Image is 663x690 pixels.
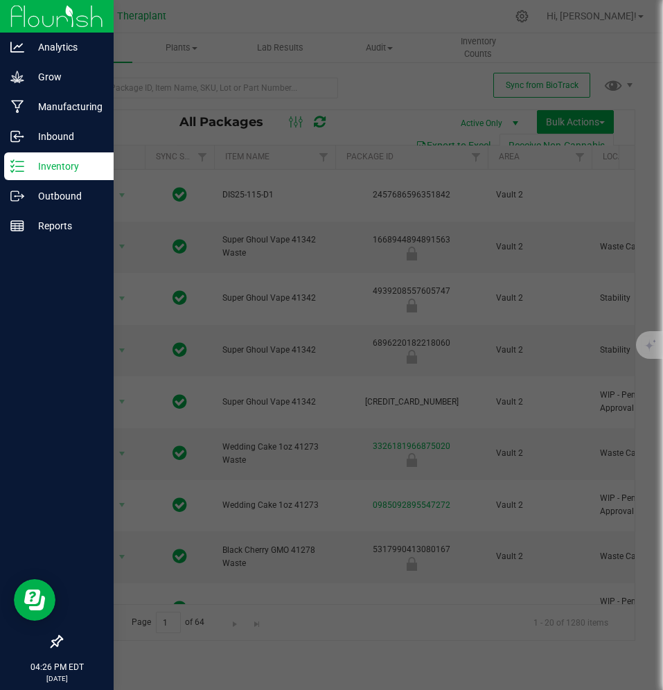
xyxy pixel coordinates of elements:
[24,128,107,145] p: Inbound
[14,579,55,621] iframe: Resource center
[6,673,107,684] p: [DATE]
[24,218,107,234] p: Reports
[10,100,24,114] inline-svg: Manufacturing
[24,39,107,55] p: Analytics
[24,98,107,115] p: Manufacturing
[10,40,24,54] inline-svg: Analytics
[24,188,107,204] p: Outbound
[10,189,24,203] inline-svg: Outbound
[6,661,107,673] p: 04:26 PM EDT
[10,70,24,84] inline-svg: Grow
[24,158,107,175] p: Inventory
[24,69,107,85] p: Grow
[10,130,24,143] inline-svg: Inbound
[10,219,24,233] inline-svg: Reports
[10,159,24,173] inline-svg: Inventory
